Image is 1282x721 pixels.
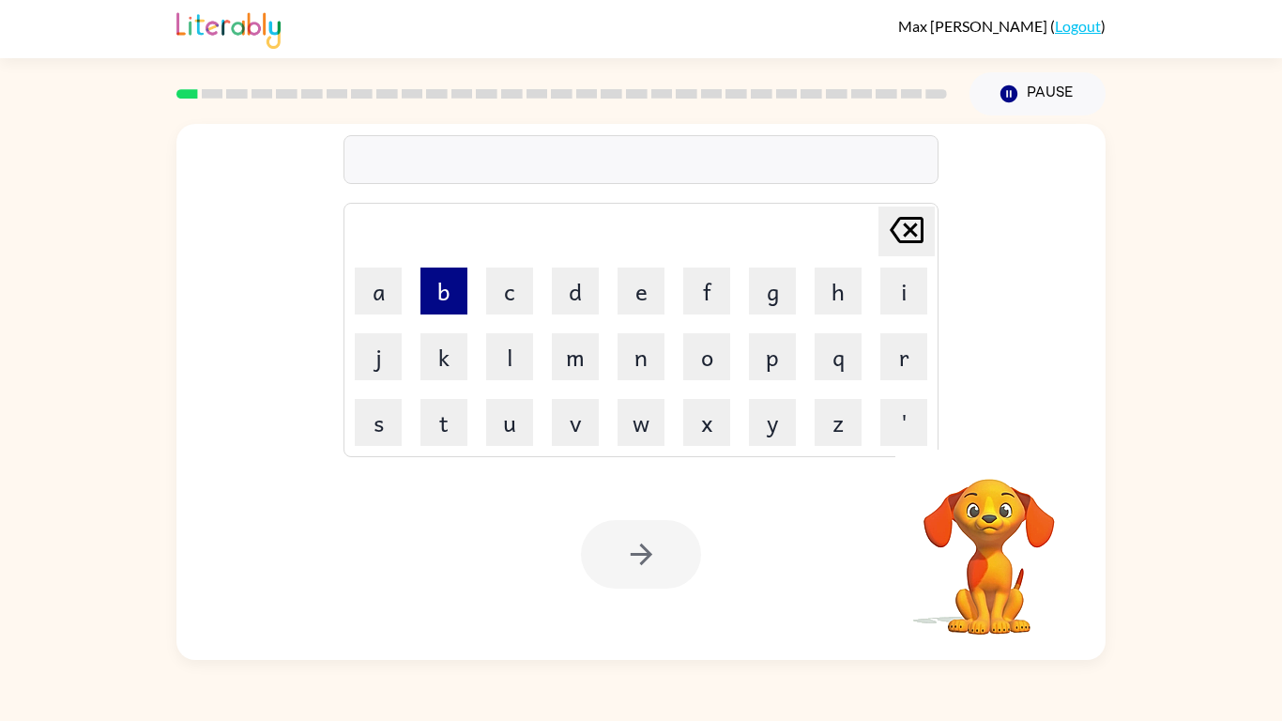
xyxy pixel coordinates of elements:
[355,399,402,446] button: s
[749,399,796,446] button: y
[683,399,730,446] button: x
[969,72,1106,115] button: Pause
[880,333,927,380] button: r
[552,268,599,314] button: d
[552,399,599,446] button: v
[618,268,664,314] button: e
[815,399,862,446] button: z
[683,268,730,314] button: f
[176,8,281,49] img: Literably
[420,333,467,380] button: k
[355,333,402,380] button: j
[815,333,862,380] button: q
[898,17,1050,35] span: Max [PERSON_NAME]
[749,268,796,314] button: g
[880,268,927,314] button: i
[552,333,599,380] button: m
[1055,17,1101,35] a: Logout
[815,268,862,314] button: h
[749,333,796,380] button: p
[618,399,664,446] button: w
[683,333,730,380] button: o
[880,399,927,446] button: '
[486,268,533,314] button: c
[486,333,533,380] button: l
[618,333,664,380] button: n
[898,17,1106,35] div: ( )
[420,399,467,446] button: t
[420,268,467,314] button: b
[355,268,402,314] button: a
[486,399,533,446] button: u
[895,450,1083,637] video: Your browser must support playing .mp4 files to use Literably. Please try using another browser.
